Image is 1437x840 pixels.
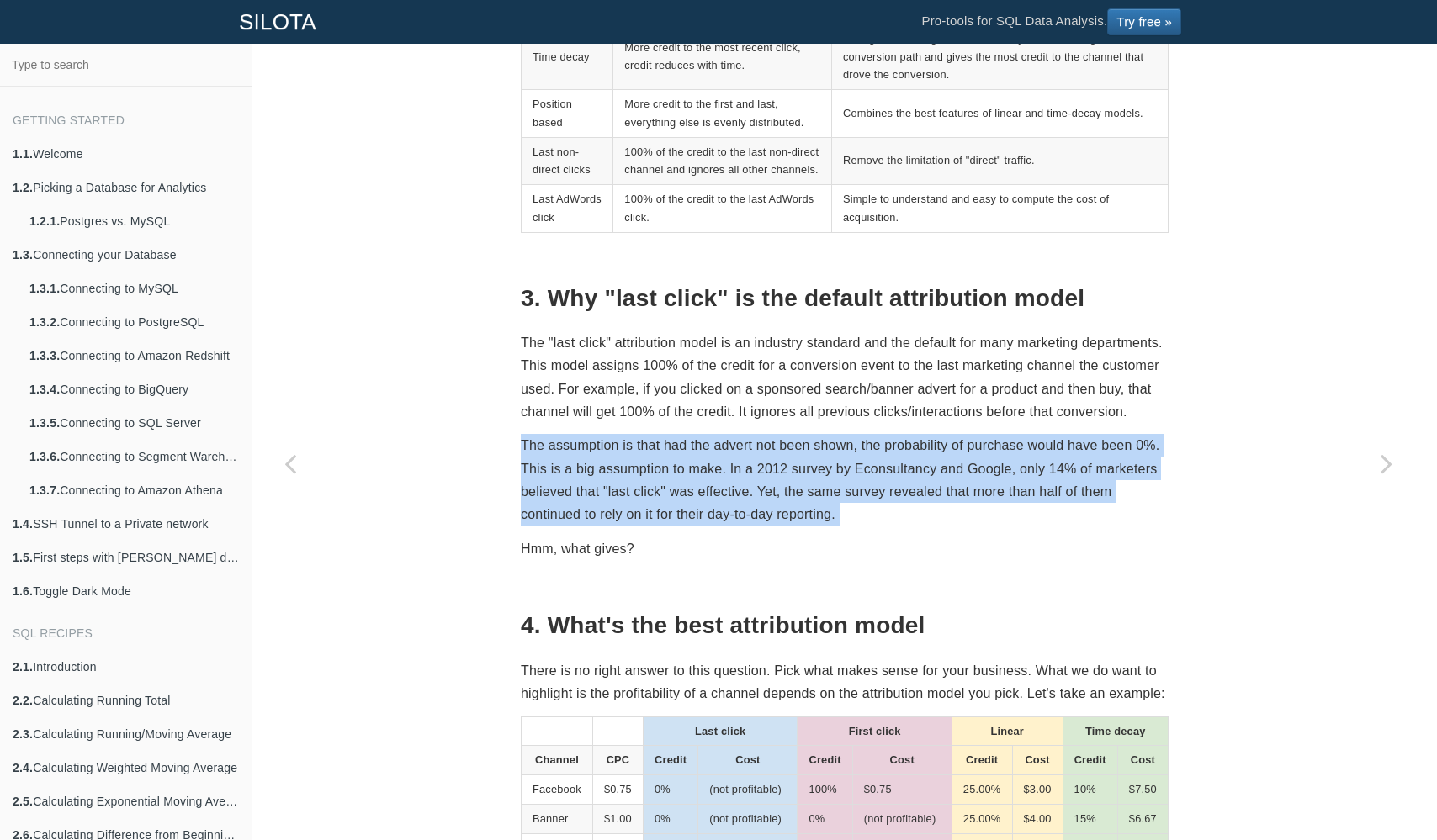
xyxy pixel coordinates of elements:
td: Time decay [1063,716,1168,746]
b: 1.3.4. [29,383,60,396]
a: 1.3.3.Connecting to Amazon Redshift [17,339,252,372]
a: 1.3.5.Connecting to SQL Server [17,406,252,440]
td: $7.50 [1117,775,1168,805]
a: Next page: Funnel Analysis [1349,86,1424,840]
b: 1.2.1. [29,214,60,228]
td: 25.00% [952,775,1012,805]
td: 100% [798,775,852,805]
b: 1.6. [13,584,33,598]
td: Last non-direct clicks [522,137,613,185]
a: 1.3.1.Connecting to MySQL [17,272,252,305]
td: First click [798,716,952,746]
td: 15% [1063,804,1117,833]
td: 0% [798,804,852,833]
td: Cost [1117,746,1168,775]
td: 0% [644,804,698,833]
td: 0% [644,775,698,805]
td: $0.75 [852,775,952,805]
td: Banner [522,804,593,833]
td: $6.67 [1117,804,1168,833]
td: Facebook [522,775,593,805]
td: Credit [644,746,698,775]
div: (not profitable) [864,810,941,828]
td: Credit [952,746,1012,775]
b: 2.5. [13,795,33,808]
input: Type to search [5,49,247,81]
a: Previous page: SQL's NULL values: comparing, sorting, converting and joining with real values [252,86,328,840]
b: 1.3.7. [29,483,60,497]
iframe: Drift Widget Chat Controller [1353,756,1417,820]
td: $0.75 [592,775,643,805]
td: Cost [1012,746,1063,775]
td: $3.00 [1012,775,1063,805]
td: 100% of the credit to the last non-direct channel and ignores all other channels. [613,137,832,185]
p: The assumption is that had the advert not been shown, the probability of purchase would have been... [521,434,1169,526]
b: 2.4. [13,761,33,774]
b: 1.3.2. [29,315,60,329]
td: Remove the limitation of "direct" traffic. [831,137,1168,185]
td: Credit [1063,746,1117,775]
a: 1.2.1.Postgres vs. MySQL [17,204,252,238]
li: Pro-tools for SQL Data Analysis. [904,1,1198,43]
h2: 4. What's the best attribution model [521,613,1169,639]
td: Channel [522,746,593,775]
b: 2.2. [13,694,33,707]
td: More credit to the first and last, everything else is evenly distributed. [613,90,832,138]
b: 1.3.3. [29,349,60,362]
b: 2.3. [13,727,33,741]
a: 1.3.7.Connecting to Amazon Athena [17,473,252,507]
p: There is no right answer to this question. Pick what makes sense for your business. What we do wa... [521,659,1169,705]
b: 1.1. [13,147,33,161]
b: 1.3.5. [29,416,60,430]
td: Combines the best features of linear and time-decay models. [831,90,1168,138]
td: CPC [592,746,643,775]
td: Last click [644,716,798,746]
a: 1.3.2.Connecting to PostgreSQL [17,305,252,339]
b: 1.3. [13,248,33,262]
b: 1.4. [13,517,33,531]
a: 1.3.4.Connecting to BigQuery [17,372,252,406]
td: 10% [1063,775,1117,805]
td: 100% of the credit to the last AdWords click. [613,185,832,233]
b: 1.5. [13,551,33,564]
td: $1.00 [592,804,643,833]
a: Try free » [1107,8,1181,35]
b: 2.1. [13,660,33,674]
td: 25.00% [952,804,1012,833]
h2: 3. Why "last click" is the default attribution model [521,286,1169,312]
a: 1.3.6.Connecting to Segment Warehouse [17,440,252,473]
div: (not profitable) [709,780,786,799]
td: Linear [952,716,1063,746]
a: SILOTA [226,1,329,43]
td: $4.00 [1012,804,1063,833]
td: Credit [798,746,852,775]
b: 1.2. [13,181,33,194]
td: Recognizes the significance of every channel along the conversion path and gives the most credit ... [831,24,1168,89]
td: Simple to understand and easy to compute the cost of acquisition. [831,185,1168,233]
td: Cost [698,746,798,775]
p: The "last click" attribution model is an industry standard and the default for many marketing dep... [521,331,1169,423]
td: Position based [522,90,613,138]
td: Time decay [522,24,613,89]
td: Cost [852,746,952,775]
td: More credit to the most recent click, credit reduces with time. [613,24,832,89]
div: (not profitable) [709,810,786,828]
td: Last AdWords click [522,185,613,233]
p: Hmm, what gives? [521,537,1169,560]
b: 1.3.1. [29,282,60,295]
b: 1.3.6. [29,450,60,463]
